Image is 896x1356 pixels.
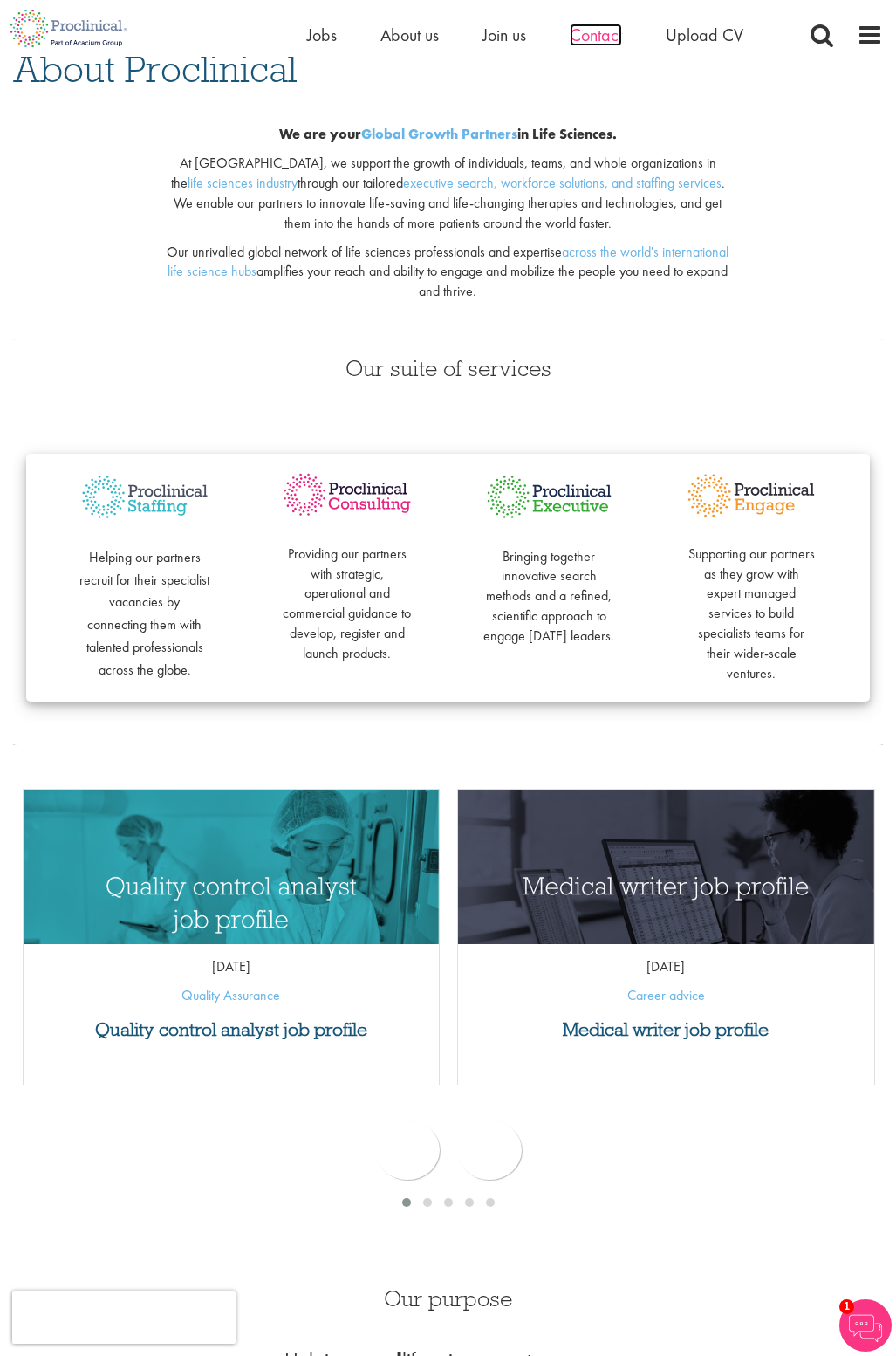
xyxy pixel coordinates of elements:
[162,243,734,303] p: Our unrivalled global network of life sciences professionals and expertise amplifies your reach a...
[570,24,622,46] a: Contact
[162,154,734,233] p: At [GEOGRAPHIC_DATA], we support the growth of individuals, teams, and whole organizations in the...
[24,957,440,977] p: [DATE]
[458,957,874,977] p: [DATE]
[188,174,298,192] a: life sciences industry
[483,471,616,522] img: Proclinical Executive
[457,1120,522,1180] div: next
[79,471,211,523] img: Proclinical Staffing
[839,1299,854,1314] span: 1
[361,125,517,143] a: Global Growth Partners
[79,548,209,679] span: Helping our partners recruit for their specialist vacancies by connecting them with talented prof...
[483,527,616,647] p: Bringing together innovative search methods and a refined, scientific approach to engage [DATE] l...
[307,24,337,46] a: Jobs
[32,1020,431,1039] a: Quality control analyst job profile
[24,790,440,944] a: Link to a post
[627,986,705,1004] a: Career advice
[685,471,817,520] img: Proclinical Engage
[12,1291,236,1344] iframe: reCAPTCHA
[279,125,617,143] b: We are your in Life Sciences.
[181,986,280,1004] a: Quality Assurance
[458,790,874,944] a: Link to a post
[13,357,883,380] h3: Our suite of services
[13,45,297,92] span: About Proclinical
[839,1299,892,1352] img: Chatbot
[162,1287,734,1310] h3: Our purpose
[281,471,414,517] img: Proclinical Consulting
[685,524,817,684] p: Supporting our partners as they grow with expert managed services to build specialists teams for ...
[482,24,526,46] a: Join us
[168,243,728,281] a: across the world's international life science hubs
[24,790,440,1006] img: quality control analyst job profile
[666,24,743,46] a: Upload CV
[458,790,874,1006] img: Medical writer job profile
[281,524,414,664] p: Providing our partners with strategic, operational and commercial guidance to develop, register a...
[375,1120,440,1180] div: prev
[467,1020,865,1039] a: Medical writer job profile
[380,24,439,46] a: About us
[403,174,722,192] a: executive search, workforce solutions, and staffing services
